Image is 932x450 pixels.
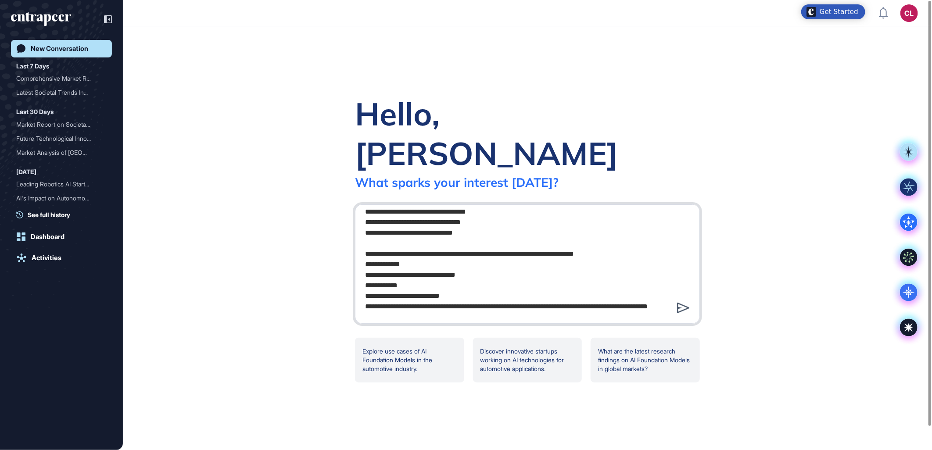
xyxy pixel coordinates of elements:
div: Market Analysis of [GEOGRAPHIC_DATA]'... [16,146,100,160]
div: Dashboard [31,233,65,241]
div: Hello, [PERSON_NAME] [355,94,700,173]
div: Latest Societal Trends Influencing the Automotive Industry [16,86,107,100]
a: Dashboard [11,228,112,246]
div: Comprehensive Market Report on AI Foundation Models Across Major Global Markets [16,71,107,86]
div: AI's Impact on Autonomous... [16,191,100,205]
div: New Conversation [31,45,88,53]
div: [DATE] [16,167,36,177]
div: entrapeer-logo [11,12,71,26]
button: CL [900,4,918,22]
div: What are the latest research findings on AI Foundation Models in global markets? [591,338,700,382]
div: Comprehensive Market Repo... [16,71,100,86]
div: Activities [32,254,61,262]
div: Market Report on Societal... [16,118,100,132]
div: Market Report on Societal Trends [16,118,107,132]
div: What sparks your interest [DATE]? [355,175,559,190]
div: Explore use cases of AI Foundation Models in the automotive industry. [355,338,464,382]
div: Last 30 Days [16,107,54,117]
span: See full history [28,210,70,219]
a: Activities [11,249,112,267]
img: launcher-image-alternative-text [807,7,816,17]
div: AI's Impact on Autonomous Driving in the Automotive Industry [16,191,107,205]
div: Discover innovative startups working on AI technologies for automotive applications. [473,338,582,382]
div: Last 7 Days [16,61,49,71]
a: New Conversation [11,40,112,57]
div: Market Analysis of Japan's Automotive Industry and Related Technologies: Trends, Key Players, and... [16,146,107,160]
div: Get Started [820,7,858,16]
div: Future Technological Inno... [16,132,100,146]
div: Leading Robotics AI Startups in the USA [16,177,107,191]
a: See full history [16,210,112,219]
div: Open Get Started checklist [801,4,865,19]
div: Latest Societal Trends In... [16,86,100,100]
div: Leading Robotics AI Start... [16,177,100,191]
div: Future Technological Innovations in the Automotive Industry by 2035 [16,132,107,146]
